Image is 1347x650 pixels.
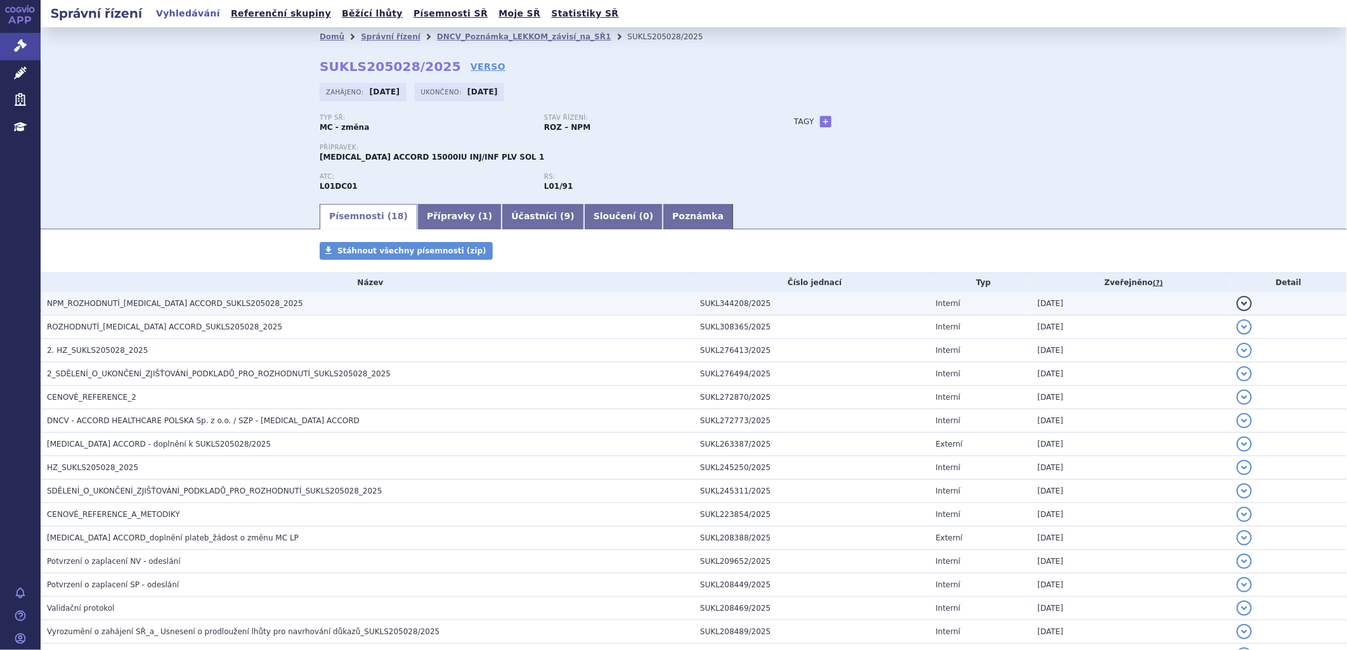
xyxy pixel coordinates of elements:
a: + [820,116,831,127]
span: Interní [936,346,961,355]
span: 2. HZ_SUKLS205028_2025 [47,346,148,355]
td: SUKL276413/2025 [694,339,930,362]
a: Vyhledávání [152,5,224,22]
td: [DATE] [1031,362,1230,386]
span: SDĚLENÍ_O_UKONČENÍ_ZJIŠŤOVÁNÍ_PODKLADŮ_PRO_ROZHODNUTÍ_SUKLS205028_2025 [47,487,382,495]
span: Interní [936,416,961,425]
button: detail [1237,437,1252,452]
button: detail [1237,507,1252,522]
th: Číslo jednací [694,273,930,292]
span: Interní [936,369,961,378]
a: Písemnosti (18) [320,204,417,229]
td: SUKL245311/2025 [694,480,930,503]
span: NPM_ROZHODNUTÍ_BLEOMYCIN ACCORD_SUKLS205028_2025 [47,299,303,308]
span: Vyrozumění o zahájení SŘ_a_ Usnesení o prodloužení lhůty pro navrhování důkazů_SUKLS205028/2025 [47,627,439,636]
td: [DATE] [1031,573,1230,597]
a: Moje SŘ [495,5,544,22]
a: Referenční skupiny [227,5,335,22]
span: 1 [482,211,488,221]
span: DNCV - ACCORD HEALTHCARE POLSKA Sp. z o.o. / SZP - BLEOMYCIN ACCORD [47,416,360,425]
button: detail [1237,366,1252,381]
span: 18 [391,211,403,221]
p: Typ SŘ: [320,114,531,122]
span: Interní [936,627,961,636]
button: detail [1237,624,1252,639]
button: detail [1237,460,1252,475]
td: [DATE] [1031,386,1230,409]
span: Interní [936,463,961,472]
a: Přípravky (1) [417,204,502,229]
span: Zahájeno: [326,87,366,97]
a: Poznámka [663,204,733,229]
th: Zveřejněno [1031,273,1230,292]
td: [DATE] [1031,597,1230,620]
span: Interní [936,604,961,613]
td: SUKL272870/2025 [694,386,930,409]
strong: BLEOMYCIN [320,182,358,191]
td: [DATE] [1031,292,1230,315]
h3: Tagy [794,114,814,129]
button: detail [1237,577,1252,592]
td: [DATE] [1031,433,1230,456]
span: HZ_SUKLS205028_2025 [47,463,138,472]
abbr: (?) [1153,279,1163,288]
a: DNCV_Poznámka_LEKKOM_závisí_na_SŘ1 [437,32,611,41]
a: Běžící lhůty [338,5,407,22]
button: detail [1237,483,1252,499]
span: [MEDICAL_DATA] ACCORD 15000IU INJ/INF PLV SOL 1 [320,153,544,162]
span: BLEOMYCIN ACCORD_doplnění plateb_žádost o změnu MC LP [47,533,299,542]
span: Potvrzení o zaplacení SP - odeslání [47,580,179,589]
td: SUKL263387/2025 [694,433,930,456]
button: detail [1237,390,1252,405]
a: Domů [320,32,344,41]
td: SUKL308365/2025 [694,315,930,339]
th: Typ [930,273,1032,292]
span: CENOVÉ_REFERENCE_A_METODIKY [47,510,180,519]
td: [DATE] [1031,620,1230,644]
td: SUKL276494/2025 [694,362,930,386]
span: Externí [936,440,963,449]
td: SUKL208489/2025 [694,620,930,644]
h2: Správní řízení [41,4,152,22]
td: [DATE] [1031,503,1230,526]
td: [DATE] [1031,339,1230,362]
span: Interní [936,510,961,519]
strong: bleomycin [544,182,573,191]
p: ATC: [320,173,531,181]
button: detail [1237,319,1252,335]
span: CENOVÉ_REFERENCE_2 [47,393,136,402]
td: SUKL208449/2025 [694,573,930,597]
span: 0 [643,211,649,221]
span: Interní [936,580,961,589]
a: Písemnosti SŘ [410,5,491,22]
th: Detail [1230,273,1347,292]
span: Potvrzení o zaplacení NV - odeslání [47,557,181,566]
span: 2_SDĚLENÍ_O_UKONČENÍ_ZJIŠŤOVÁNÍ_PODKLADŮ_PRO_ROZHODNUTÍ_SUKLS205028_2025 [47,369,391,378]
span: Stáhnout všechny písemnosti (zip) [337,246,486,255]
a: Statistiky SŘ [547,5,622,22]
strong: ROZ – NPM [544,123,590,132]
p: Stav řízení: [544,114,756,122]
button: detail [1237,554,1252,569]
strong: SUKLS205028/2025 [320,59,461,74]
td: SUKL344208/2025 [694,292,930,315]
span: Interní [936,393,961,402]
td: SUKL209652/2025 [694,550,930,573]
td: [DATE] [1031,550,1230,573]
span: Ukončeno: [421,87,464,97]
span: 9 [564,211,571,221]
a: Stáhnout všechny písemnosti (zip) [320,242,493,260]
td: SUKL272773/2025 [694,409,930,433]
span: BLEOMYCIN ACCORD - doplnění k SUKLS205028/2025 [47,440,271,449]
p: Přípravek: [320,144,769,151]
a: VERSO [471,60,505,73]
th: Název [41,273,694,292]
a: Sloučení (0) [584,204,663,229]
button: detail [1237,601,1252,616]
span: Externí [936,533,963,542]
p: RS: [544,173,756,181]
td: SUKL223854/2025 [694,503,930,526]
strong: [DATE] [370,87,400,96]
span: ROZHODNUTÍ_BLEOMYCIN ACCORD_SUKLS205028_2025 [47,322,282,331]
span: Interní [936,322,961,331]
